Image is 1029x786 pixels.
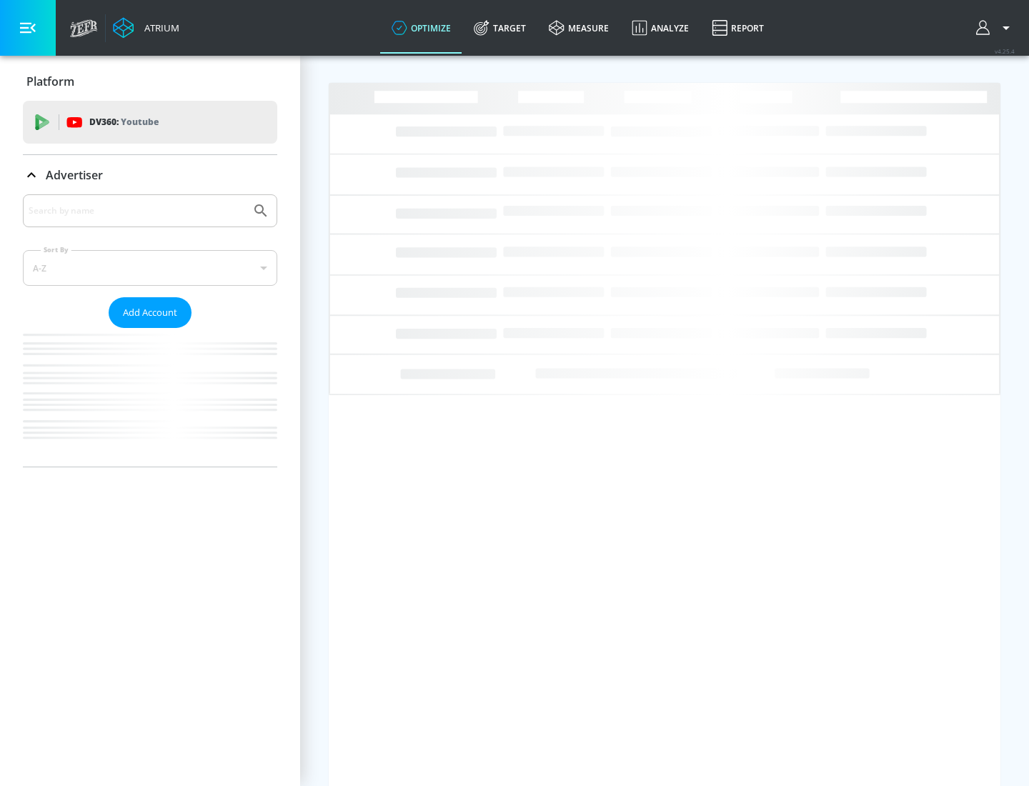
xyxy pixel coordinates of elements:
nav: list of Advertiser [23,328,277,467]
a: measure [537,2,620,54]
label: Sort By [41,245,71,254]
span: v 4.25.4 [995,47,1015,55]
button: Add Account [109,297,192,328]
a: Atrium [113,17,179,39]
div: Atrium [139,21,179,34]
p: Youtube [121,114,159,129]
a: Report [700,2,775,54]
div: A-Z [23,250,277,286]
span: Add Account [123,304,177,321]
div: DV360: Youtube [23,101,277,144]
p: Platform [26,74,74,89]
div: Platform [23,61,277,101]
a: Target [462,2,537,54]
div: Advertiser [23,155,277,195]
p: Advertiser [46,167,103,183]
a: Analyze [620,2,700,54]
p: DV360: [89,114,159,130]
a: optimize [380,2,462,54]
div: Advertiser [23,194,277,467]
input: Search by name [29,202,245,220]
